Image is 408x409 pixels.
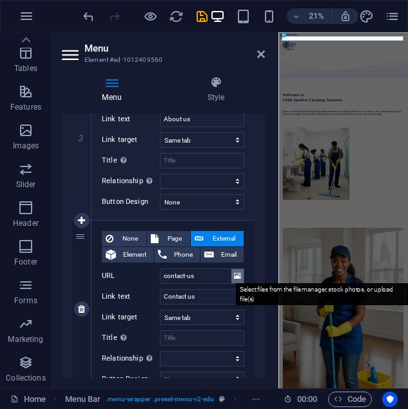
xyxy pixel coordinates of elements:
[13,141,39,151] p: Images
[81,8,96,24] button: undo
[102,174,160,189] label: Relationship
[147,231,190,246] button: Page
[359,9,374,24] i: Design (Ctrl+Alt+Y)
[208,231,240,246] span: External
[340,10,351,22] i: On resize automatically adjust zoom level to fit chosen device.
[14,295,37,306] p: Forms
[102,289,160,304] label: Link text
[117,231,142,246] span: None
[160,289,244,304] input: Link text...
[5,5,91,16] a: Skip to main content
[328,392,372,407] button: Code
[382,392,398,407] button: Usercentrics
[142,8,158,24] button: Click here to leave preview mode and continue editing
[16,179,36,190] p: Slider
[169,9,184,24] i: Reload page
[219,395,225,403] i: This element is a customizable preset
[102,247,153,263] button: Element
[102,310,160,325] label: Link target
[218,247,240,263] span: Email
[102,330,160,346] label: Title
[102,268,160,284] label: URL
[154,247,200,263] button: Phone
[102,112,160,127] label: Link text
[160,330,244,346] input: Title
[297,392,317,407] span: 00 00
[102,132,160,148] label: Link target
[102,153,160,168] label: Title
[106,392,214,407] span: . menu-wrapper .preset-menu-v2-edu
[102,231,146,246] button: None
[171,247,196,263] span: Phone
[358,8,374,24] button: design
[14,257,37,267] p: Footer
[14,63,37,74] p: Tables
[195,9,209,24] i: Save (Ctrl+S)
[385,9,400,24] i: Pages (Ctrl+Alt+S)
[284,392,318,407] h6: Session time
[120,247,150,263] span: Element
[10,392,46,407] a: Click to cancel selection. Double-click to open Pages
[162,231,186,246] span: Page
[102,351,160,366] label: Relationship
[65,392,266,407] nav: breadcrumb
[191,231,244,246] button: External
[62,76,167,103] h4: Menu
[200,247,244,263] button: Email
[306,394,308,404] span: :
[287,8,333,24] button: 21%
[10,102,41,112] p: Features
[194,8,209,24] button: save
[167,76,265,103] h4: Style
[81,9,96,24] i: Undo: Change menu items (Ctrl+Z)
[84,54,239,66] h3: Element #ed-1012409560
[71,133,90,143] em: 3
[102,194,160,210] label: Button Design
[8,334,43,344] p: Marketing
[160,153,244,168] input: Title
[13,218,39,228] p: Header
[384,8,400,24] button: pages
[160,112,244,127] input: Link text...
[84,43,265,54] h2: Menu
[168,8,184,24] button: reload
[160,268,244,284] input: URL...
[102,372,160,387] label: Button Design
[306,8,327,24] h6: 21%
[6,373,45,383] p: Collections
[65,392,101,407] span: Click to select. Double-click to edit
[334,392,366,407] span: Code
[236,283,408,305] mark: Select files from the file manager, stock photos, or upload file(s)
